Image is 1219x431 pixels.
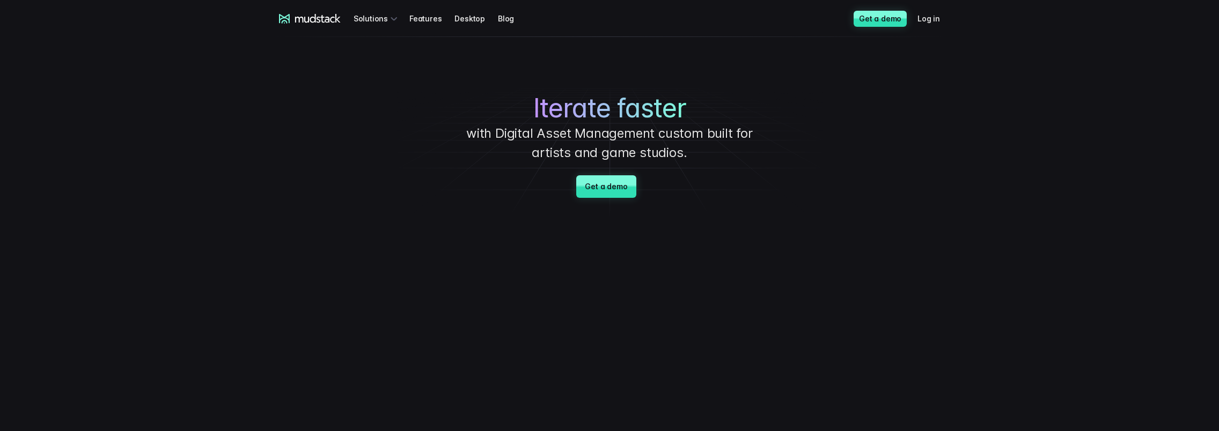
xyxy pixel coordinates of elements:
[533,93,686,124] span: Iterate faster
[498,9,527,28] a: Blog
[279,14,341,24] a: mudstack logo
[854,11,907,27] a: Get a demo
[454,9,498,28] a: Desktop
[917,9,953,28] a: Log in
[354,9,401,28] div: Solutions
[409,9,454,28] a: Features
[576,175,636,198] a: Get a demo
[449,124,770,162] p: with Digital Asset Management custom built for artists and game studios.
